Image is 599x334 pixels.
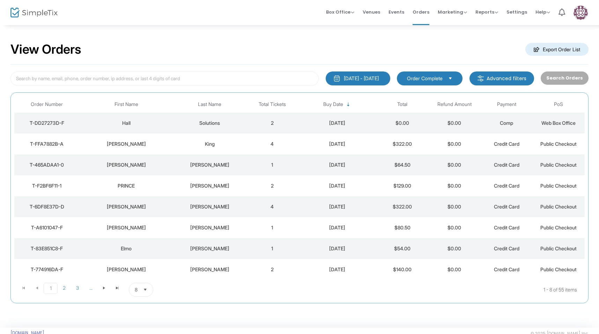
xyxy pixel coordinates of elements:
div: 8/21/2025 [300,161,375,168]
img: monthly [333,75,340,82]
span: Go to the last page [114,285,120,291]
div: T-774916DA-F [16,266,78,273]
td: $54.00 [376,238,428,259]
span: Sortable [346,102,351,107]
span: Settings [506,3,527,21]
span: Orders [413,3,429,21]
td: $322.00 [376,196,428,217]
span: Credit Card [494,141,519,147]
span: Public Checkout [540,266,577,272]
td: $0.00 [428,113,480,134]
div: T-F2BF6F11-1 [16,182,78,189]
span: Comp [500,120,513,126]
div: Sherrie [81,203,172,210]
div: Elmo [81,245,172,252]
span: Go to the next page [101,285,107,291]
div: 8/20/2025 [300,245,375,252]
span: Venues [363,3,380,21]
span: Public Checkout [540,204,577,210]
td: 1 [246,154,298,175]
span: Marketing [438,9,467,15]
div: Perez [175,224,244,231]
td: $129.00 [376,175,428,196]
div: T-A6101047-F [16,224,78,231]
button: Select [140,283,150,296]
td: 4 [246,196,298,217]
td: $0.00 [428,196,480,217]
span: Buy Date [323,101,343,107]
span: Credit Card [494,245,519,251]
td: $0.00 [428,134,480,154]
td: $0.00 [428,154,480,175]
span: Page 2 [58,283,71,293]
div: 8/21/2025 [300,120,375,127]
h2: View Orders [10,42,81,57]
td: 1 [246,217,298,238]
div: PRINCE [81,182,172,189]
div: T-6DF8E37D-D [16,203,78,210]
div: Sutherland [175,245,244,252]
span: Last Name [198,101,221,107]
div: Solutions [175,120,244,127]
span: PoS [554,101,563,107]
td: $0.00 [428,217,480,238]
div: Hall [81,120,172,127]
span: First Name [114,101,138,107]
div: 8/20/2025 [300,182,375,189]
div: T-FFA7882B-A [16,141,78,147]
div: T-DD27273D-F [16,120,78,127]
kendo-pager-info: 1 - 8 of 55 items [223,283,577,297]
th: Refund Amount [428,96,480,113]
span: Public Checkout [540,225,577,230]
div: Vesta Victoria [81,141,172,147]
m-button: Advanced filters [469,71,534,85]
td: $0.00 [428,259,480,280]
span: Credit Card [494,266,519,272]
td: $80.50 [376,217,428,238]
span: Order Number [31,101,63,107]
div: CROSBY [175,182,244,189]
span: Credit Card [494,225,519,230]
div: Data table [14,96,585,280]
input: Search by name, email, phone, order number, ip address, or last 4 digits of card [10,71,319,86]
button: Select [445,75,455,82]
div: Stephen [81,224,172,231]
td: 2 [246,113,298,134]
span: Page 4 [84,283,97,293]
div: T-465ADAA1-0 [16,161,78,168]
div: T-83E851C8-F [16,245,78,252]
span: Public Checkout [540,162,577,168]
span: Page 1 [44,283,58,294]
span: Credit Card [494,204,519,210]
span: Page 3 [71,283,84,293]
span: Go to the last page [111,283,124,293]
td: 1 [246,238,298,259]
th: Total [376,96,428,113]
span: Public Checkout [540,183,577,189]
span: Box Office [326,9,354,15]
div: Sherry [81,266,172,273]
th: Total Tickets [246,96,298,113]
span: Public Checkout [540,141,577,147]
m-button: Export Order List [525,43,589,56]
span: Reports [475,9,498,15]
div: Raul [81,161,172,168]
span: Events [389,3,404,21]
td: 4 [246,134,298,154]
div: 8/21/2025 [300,141,375,147]
div: 8/20/2025 [300,266,375,273]
td: $0.00 [428,238,480,259]
span: Go to the next page [97,283,111,293]
div: Cantu [175,161,244,168]
td: 2 [246,175,298,196]
span: Help [535,9,550,15]
div: 8/20/2025 [300,203,375,210]
span: 8 [135,286,138,293]
td: $0.00 [376,113,428,134]
div: King [175,141,244,147]
td: 2 [246,259,298,280]
span: Credit Card [494,183,519,189]
span: Web Box Office [541,120,576,126]
span: Credit Card [494,162,519,168]
span: Order Complete [407,75,443,82]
